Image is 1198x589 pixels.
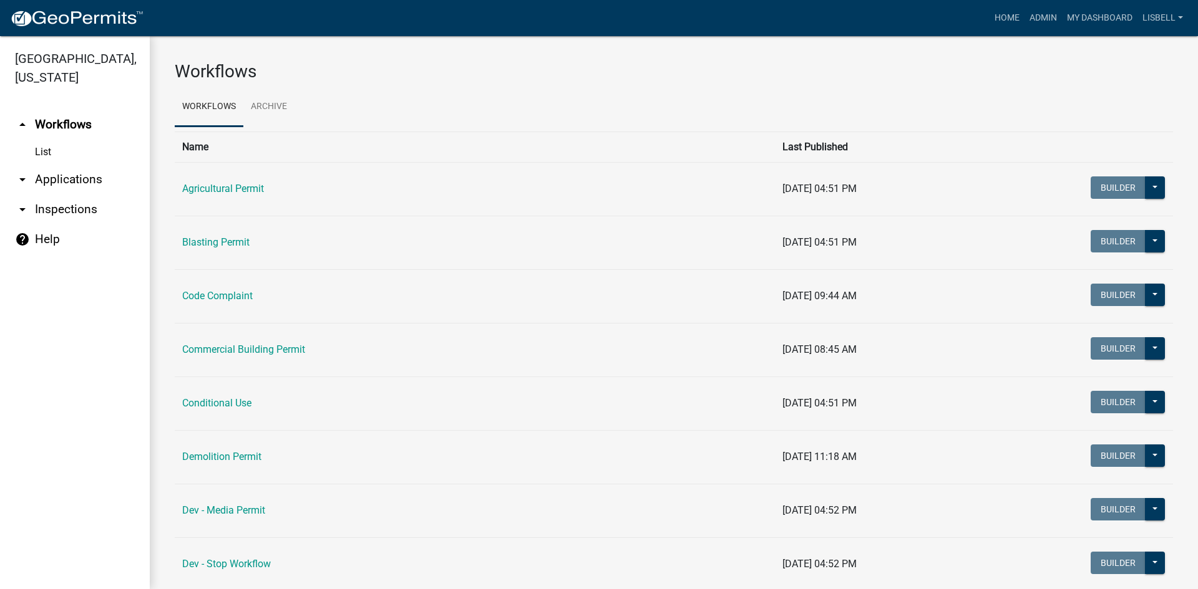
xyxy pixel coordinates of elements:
[243,87,295,127] a: Archive
[15,202,30,217] i: arrow_drop_down
[1091,498,1146,520] button: Builder
[15,172,30,187] i: arrow_drop_down
[1025,6,1062,30] a: Admin
[775,132,973,162] th: Last Published
[782,397,857,409] span: [DATE] 04:51 PM
[782,558,857,570] span: [DATE] 04:52 PM
[175,61,1173,82] h3: Workflows
[782,236,857,248] span: [DATE] 04:51 PM
[782,290,857,302] span: [DATE] 09:44 AM
[182,451,261,462] a: Demolition Permit
[15,117,30,132] i: arrow_drop_up
[782,504,857,516] span: [DATE] 04:52 PM
[990,6,1025,30] a: Home
[782,183,857,194] span: [DATE] 04:51 PM
[1091,552,1146,574] button: Builder
[782,343,857,355] span: [DATE] 08:45 AM
[15,232,30,247] i: help
[175,87,243,127] a: Workflows
[182,504,265,516] a: Dev - Media Permit
[1137,6,1188,30] a: lisbell
[182,236,250,248] a: Blasting Permit
[1091,391,1146,413] button: Builder
[182,343,305,355] a: Commercial Building Permit
[1091,176,1146,199] button: Builder
[182,183,264,194] a: Agricultural Permit
[182,397,251,409] a: Conditional Use
[1062,6,1137,30] a: My Dashboard
[1091,284,1146,306] button: Builder
[182,558,271,570] a: Dev - Stop Workflow
[175,132,775,162] th: Name
[1091,337,1146,360] button: Builder
[782,451,857,462] span: [DATE] 11:18 AM
[1091,444,1146,467] button: Builder
[182,290,253,302] a: Code Complaint
[1091,230,1146,252] button: Builder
